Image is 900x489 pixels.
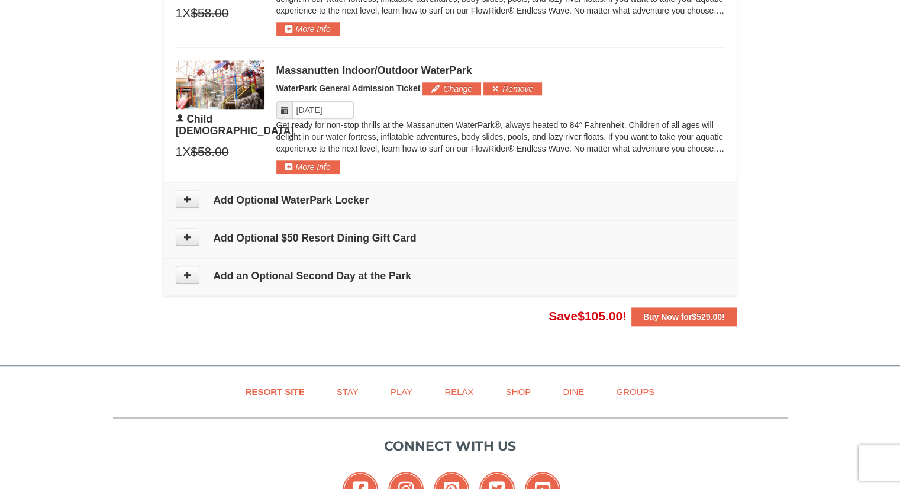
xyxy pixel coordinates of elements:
span: Save ! [549,309,627,323]
button: Remove [483,82,542,95]
span: Child [DEMOGRAPHIC_DATA] [176,113,295,137]
span: $105.00 [578,309,622,323]
button: Buy Now for$529.00! [631,307,737,326]
a: Stay [322,378,373,405]
span: 1 [176,143,183,160]
a: Relax [430,378,488,405]
p: Connect with us [113,436,788,456]
a: Resort Site [231,378,320,405]
a: Shop [491,378,546,405]
button: More Info [276,22,340,36]
div: Massanutten Indoor/Outdoor WaterPark [276,65,725,76]
p: Get ready for non-stop thrills at the Massanutten WaterPark®, always heated to 84° Fahrenheit. Ch... [276,119,725,155]
img: 6619917-1403-22d2226d.jpg [176,60,264,109]
a: Dine [548,378,599,405]
span: 1 [176,4,183,22]
a: Groups [601,378,669,405]
a: Play [376,378,427,405]
h4: Add an Optional Second Day at the Park [176,270,725,282]
h4: Add Optional WaterPark Locker [176,194,725,206]
h4: Add Optional $50 Resort Dining Gift Card [176,232,725,244]
button: Change [422,82,481,95]
span: $529.00 [692,312,722,321]
button: More Info [276,160,340,173]
span: WaterPark General Admission Ticket [276,83,421,93]
span: $58.00 [191,143,228,160]
span: X [182,4,191,22]
strong: Buy Now for ! [643,312,725,321]
span: $58.00 [191,4,228,22]
span: X [182,143,191,160]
